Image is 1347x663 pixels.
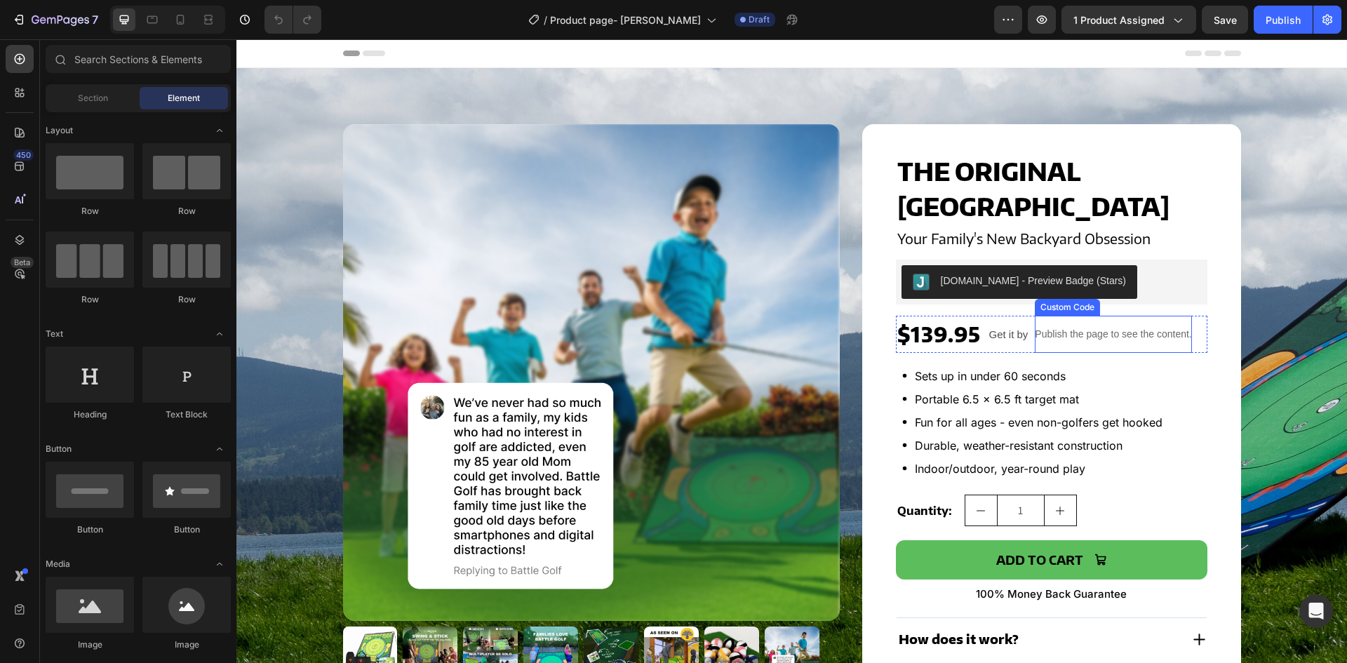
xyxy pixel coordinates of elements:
[6,6,105,34] button: 7
[46,558,70,570] span: Media
[662,591,782,608] p: How does it work?
[264,6,321,34] div: Undo/Redo
[1254,6,1313,34] button: Publish
[1266,13,1301,27] div: Publish
[801,262,861,274] div: Custom Code
[798,288,955,302] p: Publish the page to see the content.
[659,113,971,186] h2: THE ORIGINAL [GEOGRAPHIC_DATA]
[11,257,34,268] div: Beta
[676,234,693,251] img: Judgeme.png
[1073,13,1165,27] span: 1 product assigned
[46,328,63,340] span: Text
[659,281,746,309] div: $139.95
[13,149,34,161] div: 450
[550,13,701,27] span: Product page- [PERSON_NAME]
[678,375,926,391] p: Fun for all ages - even non-golfers get hooked
[749,13,770,26] span: Draft
[808,456,840,486] button: increment
[142,205,231,217] div: Row
[704,234,890,249] div: [DOMAIN_NAME] - Preview Badge (Stars)
[661,463,716,480] p: Quantity:
[78,92,108,105] span: Section
[678,422,849,437] p: Indoor/outdoor, year-round play
[46,443,72,455] span: Button
[544,13,547,27] span: /
[142,638,231,651] div: Image
[678,329,829,344] p: Sets up in under 60 seconds
[753,289,792,302] p: Get it by
[46,45,231,73] input: Search Sections & Elements
[729,456,760,486] button: decrement
[168,92,200,105] span: Element
[665,226,902,260] button: Judge.me - Preview Badge (Stars)
[678,352,843,368] p: Portable 6.5 x 6.5 ft target mat
[1061,6,1196,34] button: 1 product assigned
[46,638,134,651] div: Image
[142,408,231,421] div: Text Block
[46,293,134,306] div: Row
[208,323,231,345] span: Toggle open
[92,11,98,28] p: 7
[760,509,847,532] div: Add to cart
[1214,14,1237,26] span: Save
[46,205,134,217] div: Row
[208,119,231,142] span: Toggle open
[661,547,970,563] p: 100% Money Back Guarantee
[208,553,231,575] span: Toggle open
[46,124,73,137] span: Layout
[46,523,134,536] div: Button
[659,189,971,209] h2: Your Family's New Backyard Obsession
[1299,594,1333,628] div: Open Intercom Messenger
[236,39,1347,663] iframe: Design area
[678,399,886,414] p: Durable, weather-resistant construction
[142,523,231,536] div: Button
[760,456,808,486] input: quantity
[1202,6,1248,34] button: Save
[208,438,231,460] span: Toggle open
[142,293,231,306] div: Row
[46,408,134,421] div: Heading
[659,501,971,540] button: Add to cart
